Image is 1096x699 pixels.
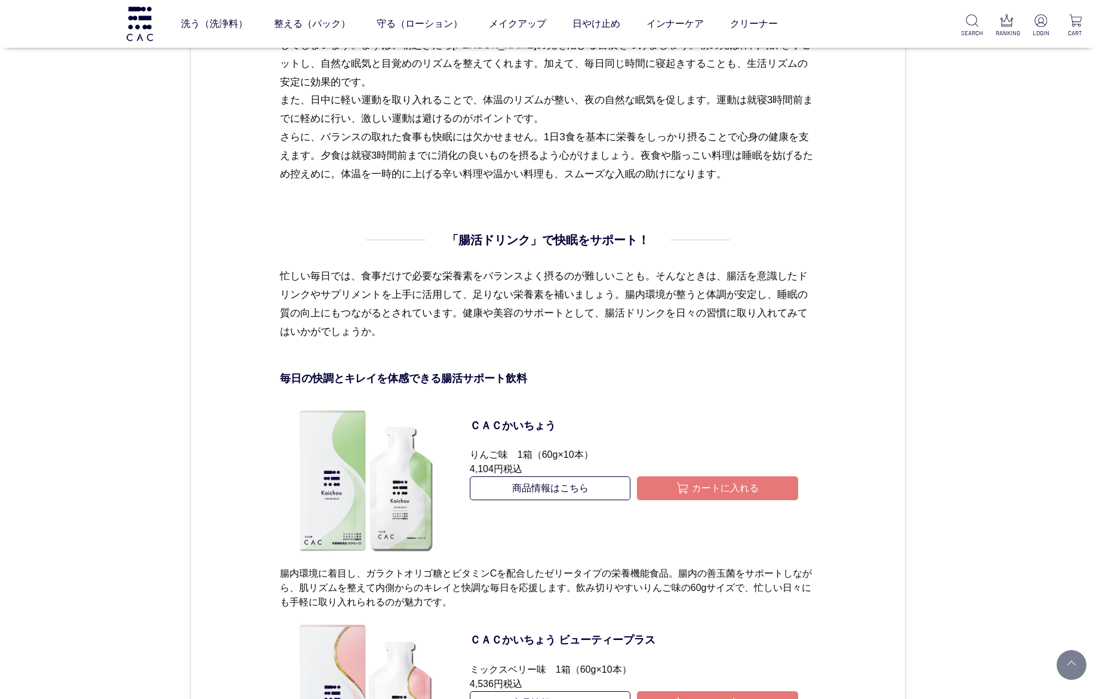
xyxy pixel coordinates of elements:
[1064,14,1086,38] a: CART
[1030,29,1052,38] p: LOGIN
[280,566,817,609] p: 腸内環境に着目し、ガラクトオリゴ糖とビタミンCを配合したゼリータイプの栄養機能食品。腸内の善玉菌をサポートしながら、肌リズムを整えて内側からのキレイと快調な毎日を応援します。飲み切りやすいりんご...
[447,231,649,249] h4: 「腸活ドリンク」で快眠をサポート！
[637,476,798,500] button: カートに入れる
[572,7,620,41] a: 日やけ止め
[489,7,546,41] a: メイクアップ
[377,7,463,41] a: 守る（ローション）
[996,14,1018,38] a: RANKING
[996,29,1018,38] p: RANKING
[646,7,704,41] a: インナーケア
[1030,14,1052,38] a: LOGIN
[470,418,798,440] a: ＣＡＣかいちょう
[470,677,798,691] p: 4,536円
[730,7,778,41] a: クリーナー
[1064,29,1086,38] p: CART
[470,476,630,500] a: 商品情報はこちら
[280,395,452,567] img: ＣＡＣかいちょう
[280,371,817,387] p: 毎日の快調とキレイを体感できる腸活サポート飲料
[125,7,155,41] img: logo
[503,464,522,474] span: 税込
[470,448,798,462] p: りんご味 1箱（60g×10本）
[181,7,248,41] a: 洗う（洗浄料）
[470,663,798,677] p: ミックスベリー味 1箱（60g×10本）
[470,462,798,476] p: 4,104円
[503,679,522,689] span: 税込
[470,632,798,654] a: ＣＡＣかいちょう ビューティープラス
[274,7,350,41] a: 整える（パック）
[961,14,983,38] a: SEARCH
[961,29,983,38] p: SEARCH
[280,267,817,360] p: 忙しい毎日では、食事だけで必要な栄養素をバランスよく摂るのが難しいことも。そんなときは、腸活を意識したドリンクやサプリメントを上手に活用して、足りない栄養素を補いましょう。腸内環境が整うと体調が...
